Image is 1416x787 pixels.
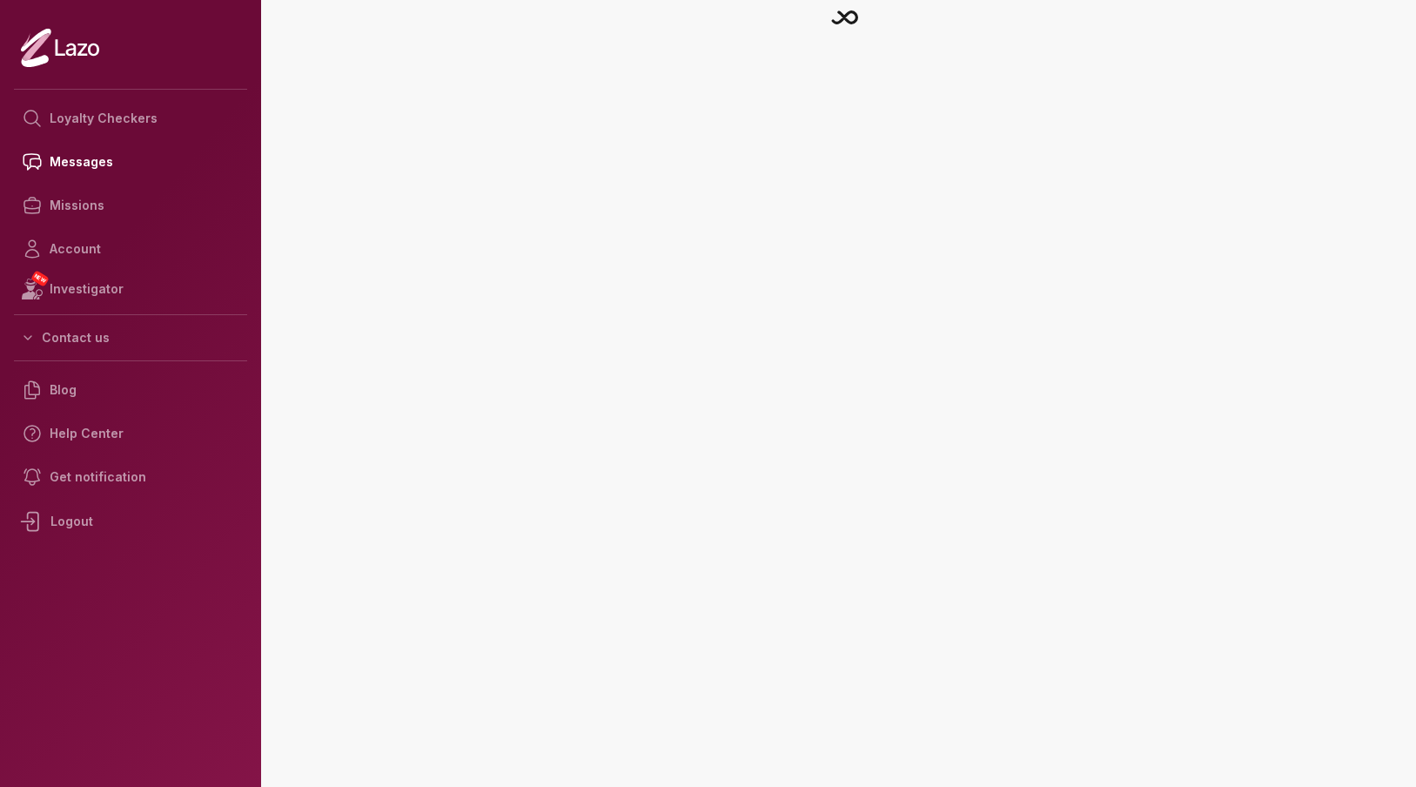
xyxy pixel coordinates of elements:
a: Help Center [14,412,247,455]
a: NEWInvestigator [14,271,247,307]
a: Missions [14,184,247,227]
span: NEW [30,270,50,287]
a: Get notification [14,455,247,499]
div: Logout [14,499,247,544]
a: Loyalty Checkers [14,97,247,140]
a: Blog [14,368,247,412]
a: Messages [14,140,247,184]
a: Account [14,227,247,271]
button: Contact us [14,322,247,353]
